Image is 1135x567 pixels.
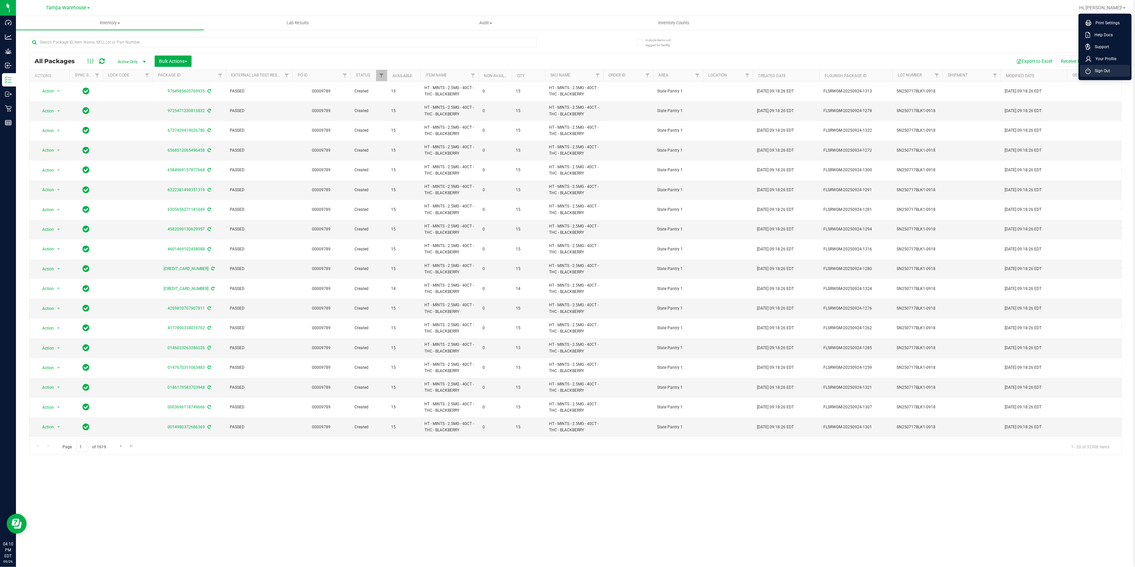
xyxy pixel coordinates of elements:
[424,85,475,97] span: HT - MINTS - 2.5MG - 40CT - THC - BLACKBERRY
[483,108,508,114] span: 0
[55,185,63,195] span: select
[55,383,63,392] span: select
[312,326,331,330] a: 00009789
[424,164,475,177] span: HT - MINTS - 2.5MG - 40CT - THC - BLACKBERRY
[757,108,794,114] span: [DATE] 09:18:26 EDT
[340,70,351,81] a: Filter
[230,88,288,94] span: PASSED
[1005,207,1042,213] span: [DATE] 09:18:26 EDT
[55,86,63,96] span: select
[483,207,508,213] span: 0
[312,247,331,251] a: 00009789
[516,88,541,94] span: 15
[658,73,668,77] a: Area
[1005,108,1042,114] span: [DATE] 09:18:26 EDT
[549,361,599,374] span: HT - MINTS - 2.5MG - 40CT - THC - BLACKBERRY
[278,20,318,26] span: Lab Results
[424,361,475,374] span: HT - MINTS - 2.5MG - 40CT - THC - BLACKBERRY
[757,246,794,252] span: [DATE] 09:18:26 EDT
[580,16,768,30] a: Inventory Counts
[215,70,226,81] a: Filter
[823,207,889,213] span: FLSRWGM-20250924-1281
[516,147,541,154] span: 15
[708,73,727,77] a: Location
[391,266,416,272] span: 15
[298,73,308,77] a: PO ID
[517,73,524,78] a: Qty
[230,108,288,114] span: PASSED
[426,73,447,77] a: Item Name
[356,73,370,77] a: Status
[391,127,416,134] span: 15
[516,246,541,252] span: 15
[312,405,331,409] a: 00009789
[757,187,794,193] span: [DATE] 09:18:26 EDT
[36,86,54,96] span: Action
[1005,187,1042,193] span: [DATE] 09:18:26 EDT
[1005,127,1042,134] span: [DATE] 09:18:26 EDT
[758,73,786,78] a: Created Date
[55,166,63,175] span: select
[168,148,205,153] a: 6568512065496458
[83,205,90,214] span: In Sync
[5,48,12,55] inline-svg: Grow
[36,244,54,254] span: Action
[424,184,475,196] span: HT - MINTS - 2.5MG - 40CT - THC - BLACKBERRY
[55,363,63,372] span: select
[1091,20,1120,26] span: Print Settings
[207,89,211,93] span: Sync from Compliance System
[376,70,387,81] a: Filter
[657,266,699,272] span: State Pantry 1
[657,187,699,193] span: State Pantry 1
[757,207,794,213] span: [DATE] 09:18:26 EDT
[391,187,416,193] span: 15
[897,167,938,173] span: SN250717BLK1-0918
[355,266,383,272] span: Created
[36,185,54,195] span: Action
[757,147,794,154] span: [DATE] 09:18:26 EDT
[312,168,331,172] a: 00009789
[164,266,209,271] a: [CREDIT_CARD_NUMBER]
[168,306,205,311] a: 4269810707907811
[36,225,54,234] span: Action
[424,104,475,117] span: HT - MINTS - 2.5MG - 40CT - THC - BLACKBERRY
[36,344,54,353] span: Action
[55,284,63,293] span: select
[897,246,938,252] span: SN250717BLK1-0918
[424,263,475,275] span: HT - MINTS - 2.5MG - 40CT - THC - BLACKBERRY
[36,126,54,135] span: Action
[757,167,794,173] span: [DATE] 09:18:26 EDT
[55,244,63,254] span: select
[164,286,209,291] a: [CREDIT_CARD_NUMBER]
[35,73,67,78] div: Actions
[36,422,54,432] span: Action
[36,324,54,333] span: Action
[36,166,54,175] span: Action
[168,89,205,93] a: 9764985605769935
[757,266,794,272] span: [DATE] 09:18:26 EDT
[823,226,889,232] span: FLSRWGM-20250924-1294
[642,70,653,81] a: Filter
[549,184,599,196] span: HT - MINTS - 2.5MG - 40CT - THC - BLACKBERRY
[55,205,63,214] span: select
[609,73,626,77] a: Order Id
[55,126,63,135] span: select
[312,385,331,390] a: 00009789
[355,246,383,252] span: Created
[549,203,599,216] span: HT - MINTS - 2.5MG - 40CT - THC - BLACKBERRY
[83,284,90,293] span: In Sync
[549,85,599,97] span: HT - MINTS - 2.5MG - 40CT - THC - BLACKBERRY
[168,188,205,192] a: 6222381498351319
[116,442,126,451] a: Go to the next page
[5,34,12,40] inline-svg: Analytics
[5,91,12,97] inline-svg: Outbound
[424,243,475,255] span: HT - MINTS - 2.5MG - 40CT - THC - BLACKBERRY
[391,88,416,94] span: 15
[168,108,205,113] a: 9725471230813832
[516,108,541,114] span: 15
[83,264,90,273] span: In Sync
[355,167,383,173] span: Created
[5,119,12,126] inline-svg: Reports
[823,187,889,193] span: FLSRWGM-20250924-1291
[1006,73,1035,78] a: Modified Date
